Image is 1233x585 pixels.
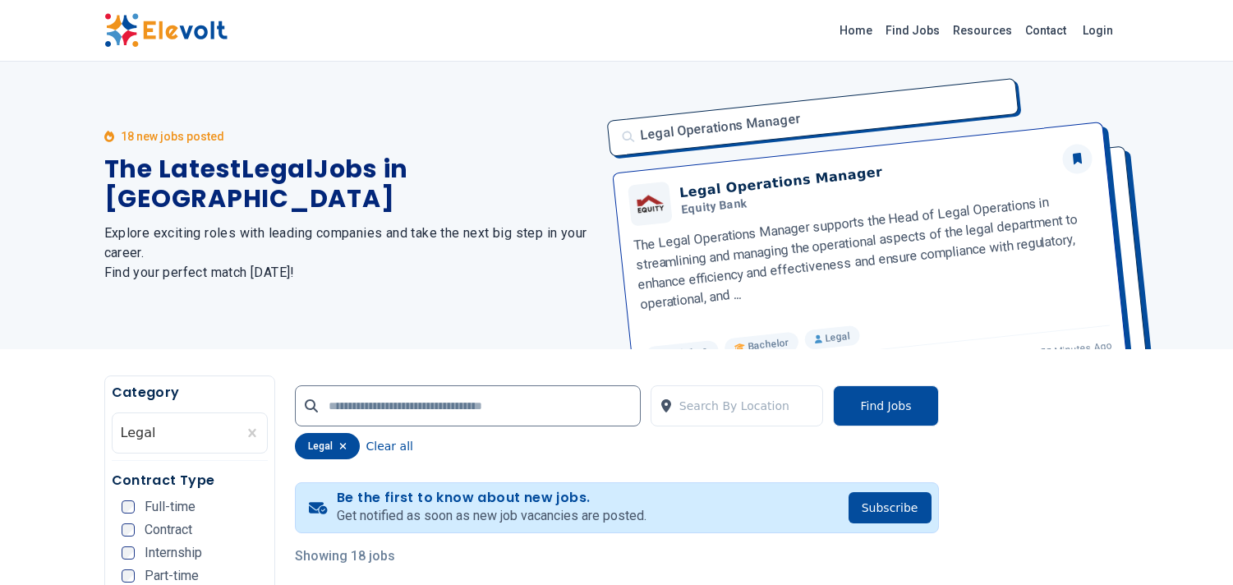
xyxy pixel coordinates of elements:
[145,523,192,537] span: Contract
[104,223,597,283] h2: Explore exciting roles with leading companies and take the next big step in your career. Find you...
[145,500,196,514] span: Full-time
[946,17,1019,44] a: Resources
[295,433,360,459] div: legal
[122,523,135,537] input: Contract
[122,569,135,583] input: Part-time
[145,546,202,560] span: Internship
[122,500,135,514] input: Full-time
[112,471,268,491] h5: Contract Type
[104,154,597,214] h1: The Latest Legal Jobs in [GEOGRAPHIC_DATA]
[337,490,646,506] h4: Be the first to know about new jobs.
[121,128,224,145] p: 18 new jobs posted
[122,546,135,560] input: Internship
[337,506,646,526] p: Get notified as soon as new job vacancies are posted.
[1019,17,1073,44] a: Contact
[833,385,938,426] button: Find Jobs
[295,546,939,566] p: Showing 18 jobs
[879,17,946,44] a: Find Jobs
[833,17,879,44] a: Home
[1073,14,1123,47] a: Login
[104,13,228,48] img: Elevolt
[145,569,199,583] span: Part-time
[849,492,932,523] button: Subscribe
[112,383,268,403] h5: Category
[366,433,413,459] button: Clear all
